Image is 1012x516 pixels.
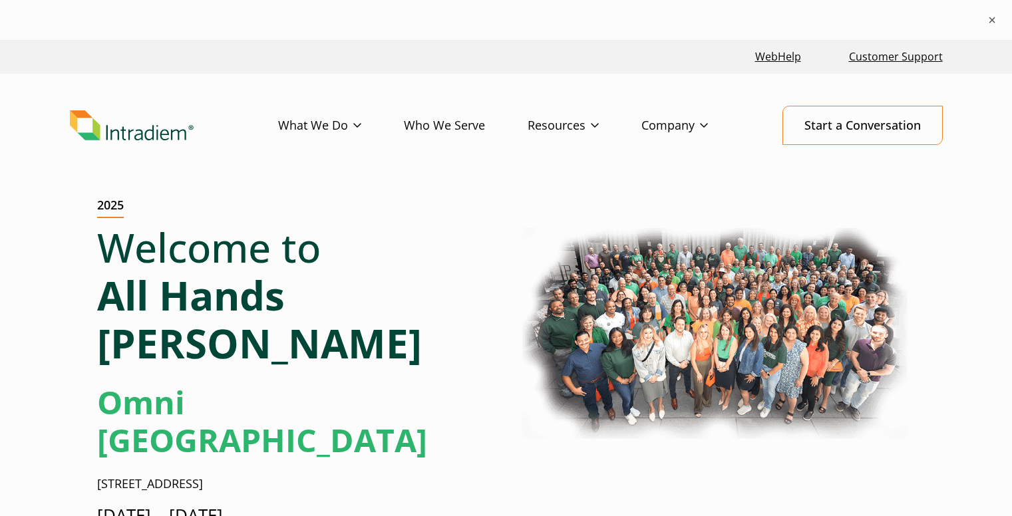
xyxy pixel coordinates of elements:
a: Link to homepage of Intradiem [70,110,278,141]
a: Start a Conversation [782,106,943,145]
p: [STREET_ADDRESS] [97,475,496,493]
a: Resources [528,106,641,145]
a: What We Do [278,106,404,145]
a: Customer Support [844,43,948,71]
a: Who We Serve [404,106,528,145]
strong: All Hands [97,268,285,322]
img: Intradiem [70,110,194,141]
h1: Welcome to [97,223,496,367]
h2: 2025 [97,198,124,218]
button: × [985,13,999,27]
a: Link opens in a new window [750,43,806,71]
strong: [PERSON_NAME] [97,316,422,370]
strong: Omni [GEOGRAPHIC_DATA] [97,380,427,462]
a: Company [641,106,751,145]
